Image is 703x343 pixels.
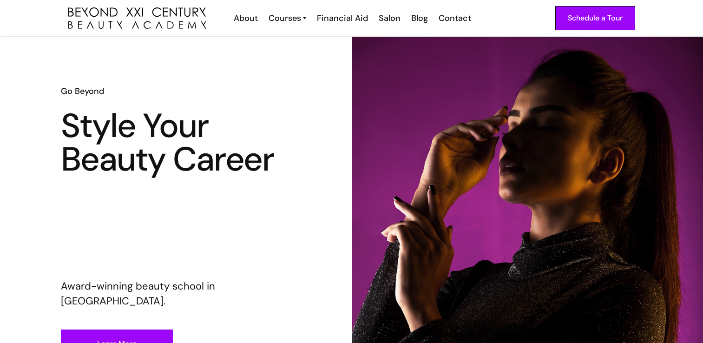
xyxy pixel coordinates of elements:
[405,12,433,24] a: Blog
[317,12,368,24] div: Financial Aid
[568,12,623,24] div: Schedule a Tour
[269,12,306,24] a: Courses
[411,12,428,24] div: Blog
[311,12,373,24] a: Financial Aid
[228,12,263,24] a: About
[433,12,476,24] a: Contact
[61,85,290,97] h6: Go Beyond
[555,6,635,30] a: Schedule a Tour
[269,12,301,24] div: Courses
[379,12,401,24] div: Salon
[68,7,206,29] a: home
[61,109,290,176] h1: Style Your Beauty Career
[439,12,471,24] div: Contact
[68,7,206,29] img: beyond 21st century beauty academy logo
[61,279,290,309] p: Award-winning beauty school in [GEOGRAPHIC_DATA].
[234,12,258,24] div: About
[373,12,405,24] a: Salon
